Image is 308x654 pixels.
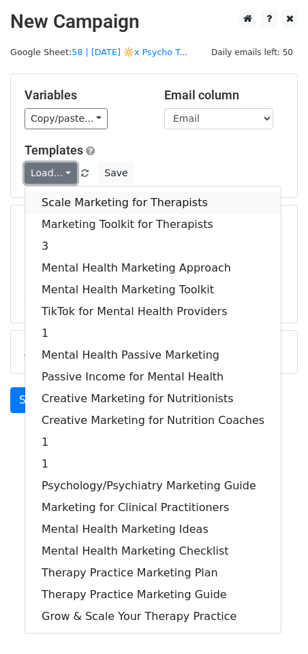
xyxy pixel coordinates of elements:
a: TikTok for Mental Health Providers [25,301,281,323]
button: Save [98,163,134,184]
a: 58 | [DATE] 🔆x Psycho T... [72,47,187,57]
a: Marketing for Clinical Practitioners [25,497,281,519]
a: Creative Marketing for Nutrition Coaches [25,410,281,431]
h2: New Campaign [10,10,298,33]
a: Mental Health Marketing Ideas [25,519,281,540]
a: Marketing Toolkit for Therapists [25,214,281,235]
a: Send [10,387,55,413]
h5: Variables [25,88,144,103]
a: 3 [25,235,281,257]
a: Templates [25,143,83,157]
a: Psychology/Psychiatry Marketing Guide [25,475,281,497]
a: Mental Health Marketing Checklist [25,540,281,562]
a: Mental Health Passive Marketing [25,344,281,366]
a: Therapy Practice Marketing Plan [25,562,281,584]
a: 1 [25,453,281,475]
h5: Email column [164,88,283,103]
a: Grow & Scale Your Therapy Practice [25,606,281,627]
a: Load... [25,163,77,184]
span: Daily emails left: 50 [206,45,298,60]
small: Google Sheet: [10,47,188,57]
iframe: Chat Widget [240,589,308,654]
a: Passive Income for Mental Health [25,366,281,388]
a: 1 [25,431,281,453]
a: Mental Health Marketing Approach [25,257,281,279]
a: Scale Marketing for Therapists [25,192,281,214]
a: Creative Marketing for Nutritionists [25,388,281,410]
a: 1 [25,323,281,344]
a: Mental Health Marketing Toolkit [25,279,281,301]
a: Daily emails left: 50 [206,47,298,57]
a: Copy/paste... [25,108,108,129]
a: Therapy Practice Marketing Guide [25,584,281,606]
